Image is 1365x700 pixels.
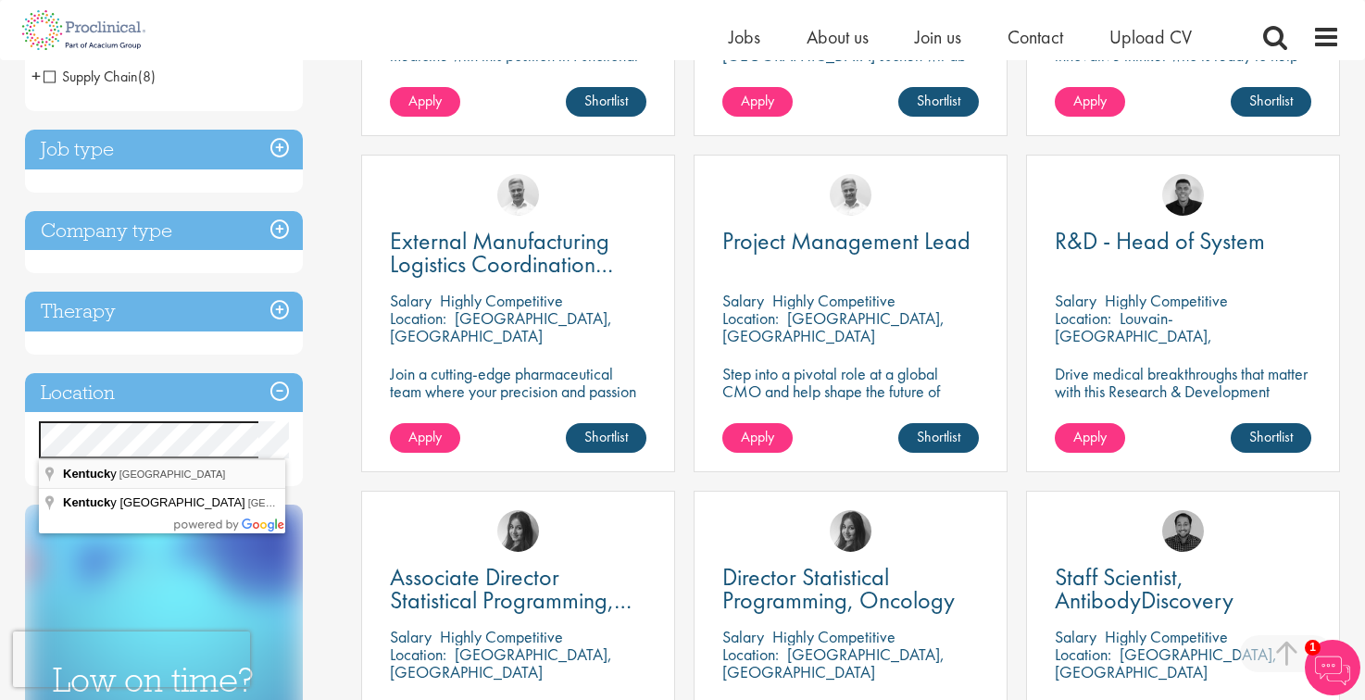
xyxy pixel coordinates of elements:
a: Apply [1055,87,1125,117]
span: Apply [408,91,442,110]
span: (8) [138,67,156,86]
span: Salary [1055,290,1096,311]
p: Highly Competitive [440,626,563,647]
span: Kentuck [63,467,110,481]
a: R&D - Head of System [1055,230,1311,253]
a: Shortlist [566,87,646,117]
img: Chatbot [1305,640,1360,695]
a: External Manufacturing Logistics Coordination Support [390,230,646,276]
a: Join us [915,25,961,49]
h3: Job type [25,130,303,169]
span: Project Management Lead [722,225,971,256]
iframe: reCAPTCHA [13,631,250,687]
a: About us [807,25,869,49]
img: Joshua Bye [497,174,539,216]
h3: Therapy [25,292,303,331]
a: Staff Scientist, AntibodyDiscovery [1055,566,1311,612]
span: Salary [390,626,432,647]
a: Shortlist [1231,423,1311,453]
p: [GEOGRAPHIC_DATA], [GEOGRAPHIC_DATA] [390,644,612,682]
p: [GEOGRAPHIC_DATA], [GEOGRAPHIC_DATA] [1055,644,1277,682]
span: Apply [741,91,774,110]
p: [GEOGRAPHIC_DATA], [GEOGRAPHIC_DATA] [722,644,945,682]
span: Location: [390,307,446,329]
a: Director Statistical Programming, Oncology [722,566,979,612]
img: Joshua Bye [830,174,871,216]
span: Location: [722,644,779,665]
span: Kentuck [63,495,110,509]
span: Salary [390,290,432,311]
a: Shortlist [898,423,979,453]
span: Apply [741,427,774,446]
span: Staff Scientist, AntibodyDiscovery [1055,561,1234,616]
h3: Low on time? [53,662,275,698]
a: Associate Director Statistical Programming, Oncology [390,566,646,612]
span: Location: [722,307,779,329]
span: Apply [408,427,442,446]
a: Shortlist [898,87,979,117]
a: Apply [722,423,793,453]
p: [GEOGRAPHIC_DATA], [GEOGRAPHIC_DATA] [390,307,612,346]
span: Supply Chain [44,67,156,86]
p: Highly Competitive [440,290,563,311]
span: Director Statistical Programming, Oncology [722,561,955,616]
p: Step into a pivotal role at a global CMO and help shape the future of healthcare manufacturing. [722,365,979,418]
img: Mike Raletz [1162,510,1204,552]
span: [GEOGRAPHIC_DATA] [119,469,226,480]
a: Jobs [729,25,760,49]
img: Christian Andersen [1162,174,1204,216]
span: [GEOGRAPHIC_DATA], [GEOGRAPHIC_DATA], [GEOGRAPHIC_DATA] [248,497,578,508]
span: R&D - Head of System [1055,225,1265,256]
a: Apply [722,87,793,117]
p: Highly Competitive [772,626,895,647]
span: y [GEOGRAPHIC_DATA] [63,495,248,509]
span: 1 [1305,640,1321,656]
span: y [63,467,119,481]
span: Location: [390,644,446,665]
h3: Company type [25,211,303,251]
p: Louvain-[GEOGRAPHIC_DATA], [GEOGRAPHIC_DATA] [1055,307,1212,364]
span: Salary [1055,626,1096,647]
a: Apply [1055,423,1125,453]
a: Project Management Lead [722,230,979,253]
a: Contact [1008,25,1063,49]
a: Apply [390,87,460,117]
p: Highly Competitive [772,290,895,311]
span: External Manufacturing Logistics Coordination Support [390,225,613,303]
span: Salary [722,626,764,647]
p: Highly Competitive [1105,290,1228,311]
p: [GEOGRAPHIC_DATA], [GEOGRAPHIC_DATA] [722,307,945,346]
p: Join a cutting-edge pharmaceutical team where your precision and passion for supply chain will he... [390,365,646,435]
p: Highly Competitive [1105,626,1228,647]
span: Supply Chain [44,67,138,86]
a: Shortlist [1231,87,1311,117]
a: Apply [390,423,460,453]
span: Associate Director Statistical Programming, Oncology [390,561,632,639]
span: Apply [1073,427,1107,446]
img: Heidi Hennigan [830,510,871,552]
a: Shortlist [566,423,646,453]
span: Apply [1073,91,1107,110]
span: Salary [722,290,764,311]
p: Drive medical breakthroughs that matter with this Research & Development position! [1055,365,1311,418]
span: Location: [1055,307,1111,329]
a: Upload CV [1109,25,1192,49]
span: Location: [1055,644,1111,665]
span: + [31,62,41,90]
img: Heidi Hennigan [497,510,539,552]
h3: Location [25,373,303,413]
